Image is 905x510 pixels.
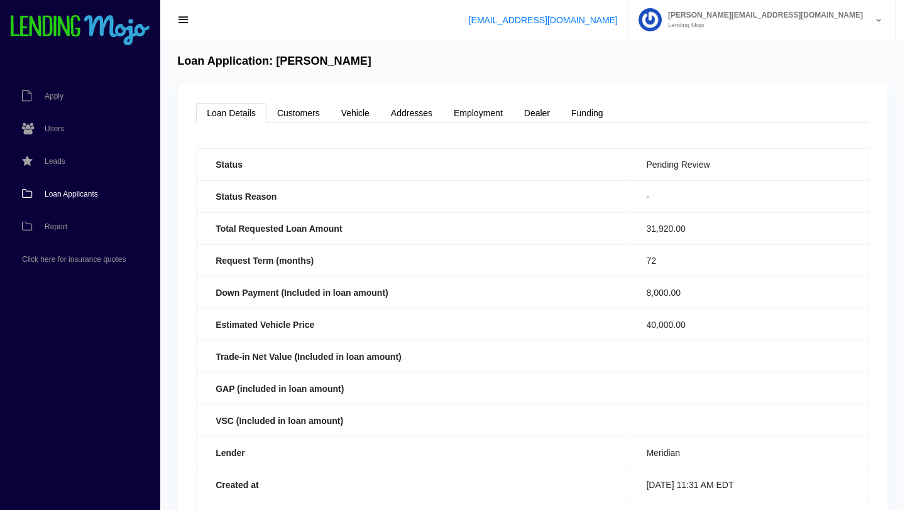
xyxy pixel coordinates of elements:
td: 8,000.00 [627,276,869,308]
th: Trade-in Net Value (Included in loan amount) [197,340,627,372]
span: Report [45,223,67,231]
span: Apply [45,92,63,100]
a: Addresses [380,103,443,123]
th: Lender [197,437,627,469]
img: Profile image [639,8,662,31]
span: Click here for insurance quotes [22,256,126,263]
a: Loan Details [196,103,266,123]
td: Meridian [627,437,869,469]
th: Total Requested Loan Amount [197,212,627,244]
td: 72 [627,244,869,276]
td: 40,000.00 [627,308,869,340]
th: Status Reason [197,180,627,212]
td: Pending Review [627,148,869,180]
th: Created at [197,469,627,501]
h4: Loan Application: [PERSON_NAME] [177,55,371,68]
a: Employment [443,103,513,123]
span: Leads [45,158,65,165]
td: [DATE] 11:31 AM EDT [627,469,869,501]
span: Users [45,125,64,133]
th: Status [197,148,627,180]
th: Down Payment (Included in loan amount) [197,276,627,308]
a: Funding [561,103,614,123]
a: [EMAIL_ADDRESS][DOMAIN_NAME] [469,15,618,25]
a: Dealer [513,103,561,123]
td: - [627,180,869,212]
a: Customers [266,103,331,123]
th: Estimated Vehicle Price [197,308,627,340]
td: 31,920.00 [627,212,869,244]
th: VSC (Included in loan amount) [197,404,627,437]
img: logo-small.png [9,15,151,46]
small: Lending Mojo [662,22,863,28]
a: Vehicle [331,103,380,123]
span: Loan Applicants [45,190,98,198]
th: GAP (included in loan amount) [197,372,627,404]
span: [PERSON_NAME][EMAIL_ADDRESS][DOMAIN_NAME] [662,11,863,19]
th: Request Term (months) [197,244,627,276]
